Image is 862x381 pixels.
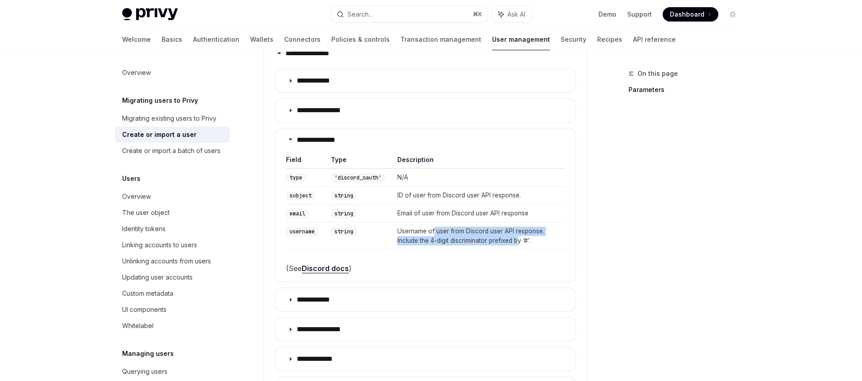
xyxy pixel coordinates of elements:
code: username [286,227,318,236]
a: Security [561,29,586,50]
button: Ask AI [492,6,532,22]
div: Migrating existing users to Privy [122,113,216,124]
details: **** **** ****FieldTypeDescriptiontype'discord_oauth'N/AsubjectstringID of user from Discord user... [275,128,576,282]
a: Basics [162,29,182,50]
a: Create or import a user [115,127,230,143]
a: Welcome [122,29,151,50]
div: Linking accounts to users [122,240,197,250]
a: Linking accounts to users [115,237,230,253]
button: Search...⌘K [330,6,488,22]
th: Description [391,155,565,169]
code: subject [286,191,315,200]
a: Demo [598,10,616,19]
span: ⌘ K [473,11,482,18]
span: On this page [638,68,678,79]
div: Overview [122,191,151,202]
span: (See ) [286,262,565,275]
h5: Managing users [122,348,174,359]
code: type [286,173,306,182]
code: string [331,227,357,236]
a: The user object [115,205,230,221]
a: Authentication [193,29,239,50]
div: Overview [122,67,151,78]
h5: Users [122,173,141,184]
a: Migrating existing users to Privy [115,110,230,127]
div: Whitelabel [122,320,154,331]
code: email [286,209,309,218]
a: Overview [115,188,230,205]
a: Custom metadata [115,285,230,302]
a: Dashboard [663,7,718,22]
td: Email of user from Discord user API response [391,205,565,223]
div: Unlinking accounts from users [122,256,211,267]
a: Unlinking accounts from users [115,253,230,269]
button: Toggle dark mode [726,7,740,22]
a: Connectors [284,29,321,50]
a: Support [627,10,652,19]
div: Updating user accounts [122,272,193,283]
a: Policies & controls [331,29,390,50]
h5: Migrating users to Privy [122,95,198,106]
td: ID of user from Discord user API response. [391,187,565,205]
td: N/A [391,169,565,187]
code: 'discord_oauth' [331,173,385,182]
a: Parameters [629,83,747,97]
th: Field [286,155,325,169]
div: Identity tokens [122,223,166,234]
a: Transaction management [400,29,481,50]
a: Create or import a batch of users [115,143,230,159]
a: Overview [115,65,230,81]
div: Querying users [122,366,167,377]
div: Create or import a batch of users [122,145,220,156]
a: Querying users [115,363,230,380]
a: Recipes [597,29,622,50]
div: Create or import a user [122,129,197,140]
a: UI components [115,302,230,318]
th: Type [325,155,391,169]
img: light logo [122,8,178,21]
div: Search... [347,9,373,20]
a: Wallets [250,29,273,50]
a: User management [492,29,550,50]
div: UI components [122,304,167,315]
code: string [331,209,357,218]
div: The user object [122,207,170,218]
span: Dashboard [670,10,704,19]
code: string [331,191,357,200]
a: Discord docs [302,264,349,273]
a: Updating user accounts [115,269,230,285]
a: Identity tokens [115,221,230,237]
div: Custom metadata [122,288,173,299]
td: Username of user from Discord user API response. Include the 4-digit discriminator prefixed by ’#’. [391,222,565,249]
span: Ask AI [507,10,525,19]
a: API reference [633,29,676,50]
a: Whitelabel [115,318,230,334]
